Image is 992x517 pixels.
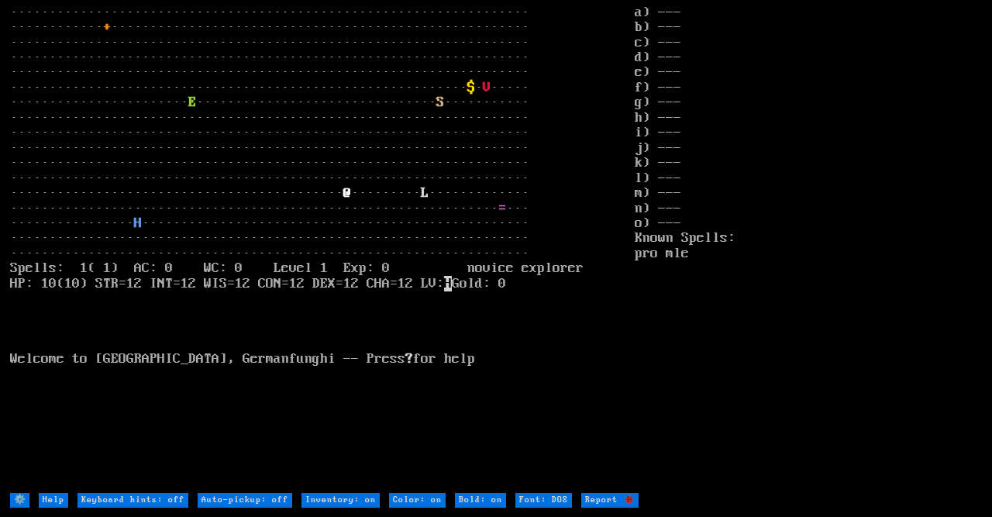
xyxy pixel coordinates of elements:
font: @ [343,185,351,201]
b: ? [405,351,413,367]
input: Font: DOS [515,493,572,508]
input: ⚙️ [10,493,29,508]
larn: ··································································· ············ ················... [10,5,635,491]
stats: a) --- b) --- c) --- d) --- e) --- f) --- g) --- h) --- i) --- j) --- k) --- l) --- m) --- n) ---... [635,5,982,491]
font: V [483,80,491,95]
font: + [103,19,111,35]
font: L [421,185,429,201]
font: = [498,201,506,216]
mark: H [444,276,452,291]
input: Keyboard hints: off [77,493,188,508]
input: Bold: on [455,493,506,508]
input: Inventory: on [301,493,380,508]
font: H [134,215,142,231]
input: Auto-pickup: off [198,493,292,508]
font: $ [467,80,475,95]
input: Color: on [389,493,446,508]
font: E [188,95,196,110]
input: Help [39,493,68,508]
font: S [436,95,444,110]
input: Report 🐞 [581,493,639,508]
